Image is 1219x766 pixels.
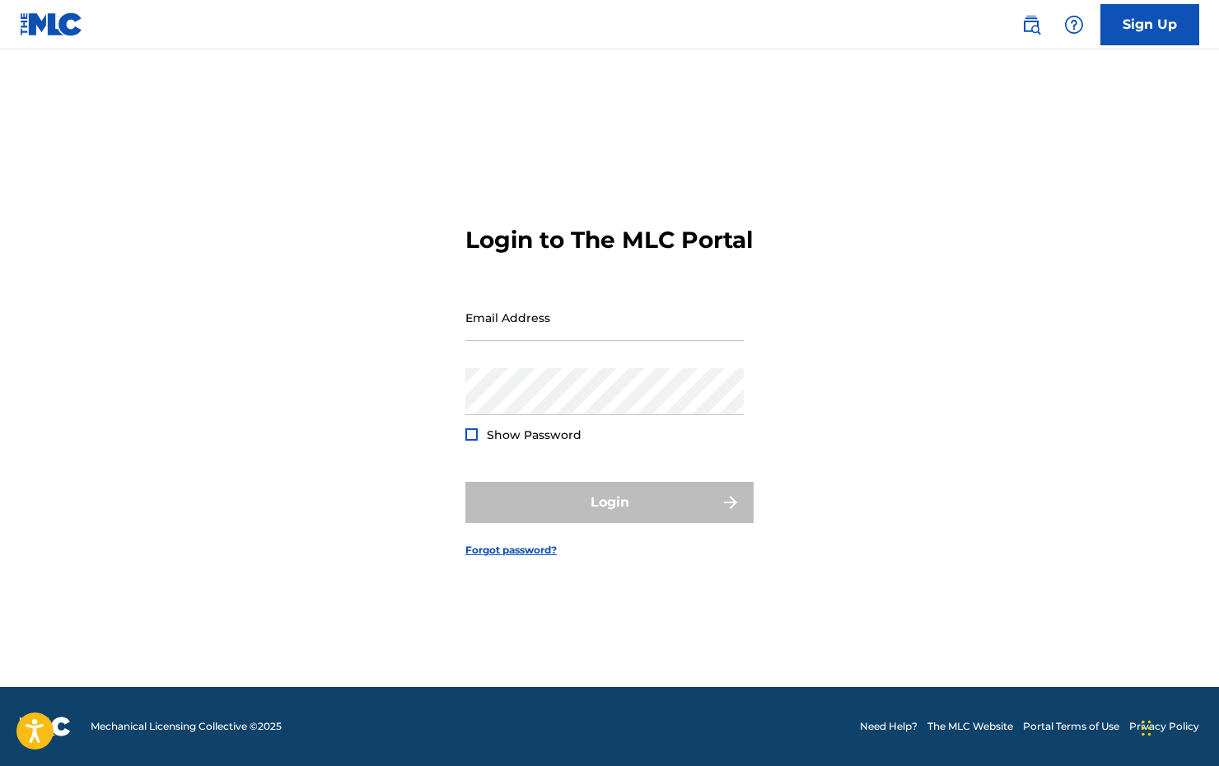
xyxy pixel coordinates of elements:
a: Public Search [1015,8,1048,41]
a: Privacy Policy [1129,719,1199,734]
img: logo [20,717,71,736]
img: search [1021,15,1041,35]
a: Forgot password? [465,543,557,558]
span: Show Password [487,427,581,442]
img: help [1064,15,1084,35]
iframe: Chat Widget [1137,687,1219,766]
a: Portal Terms of Use [1023,719,1119,734]
span: Mechanical Licensing Collective © 2025 [91,719,282,734]
a: Need Help? [860,719,918,734]
a: The MLC Website [927,719,1013,734]
div: Help [1058,8,1091,41]
img: MLC Logo [20,12,83,36]
h3: Login to The MLC Portal [465,226,753,255]
div: Drag [1142,703,1151,753]
a: Sign Up [1100,4,1199,45]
